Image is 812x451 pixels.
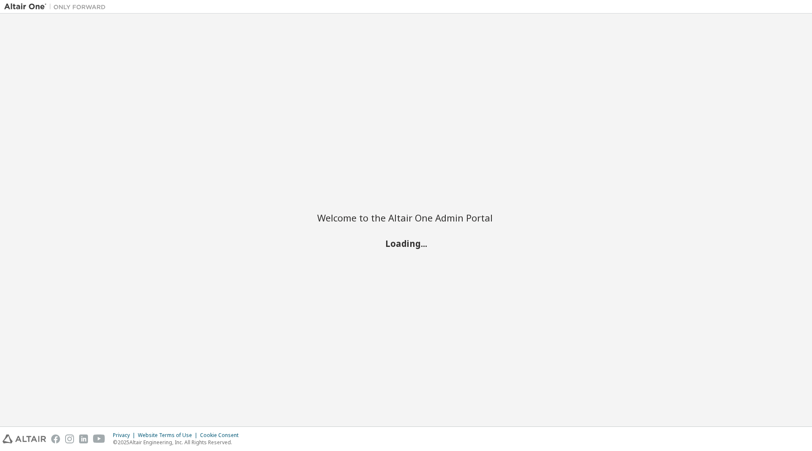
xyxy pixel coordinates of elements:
div: Website Terms of Use [138,432,200,439]
div: Privacy [113,432,138,439]
img: Altair One [4,3,110,11]
div: Cookie Consent [200,432,244,439]
p: © 2025 Altair Engineering, Inc. All Rights Reserved. [113,439,244,446]
img: facebook.svg [51,434,60,443]
img: youtube.svg [93,434,105,443]
h2: Welcome to the Altair One Admin Portal [317,212,495,224]
img: instagram.svg [65,434,74,443]
img: altair_logo.svg [3,434,46,443]
h2: Loading... [317,238,495,249]
img: linkedin.svg [79,434,88,443]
